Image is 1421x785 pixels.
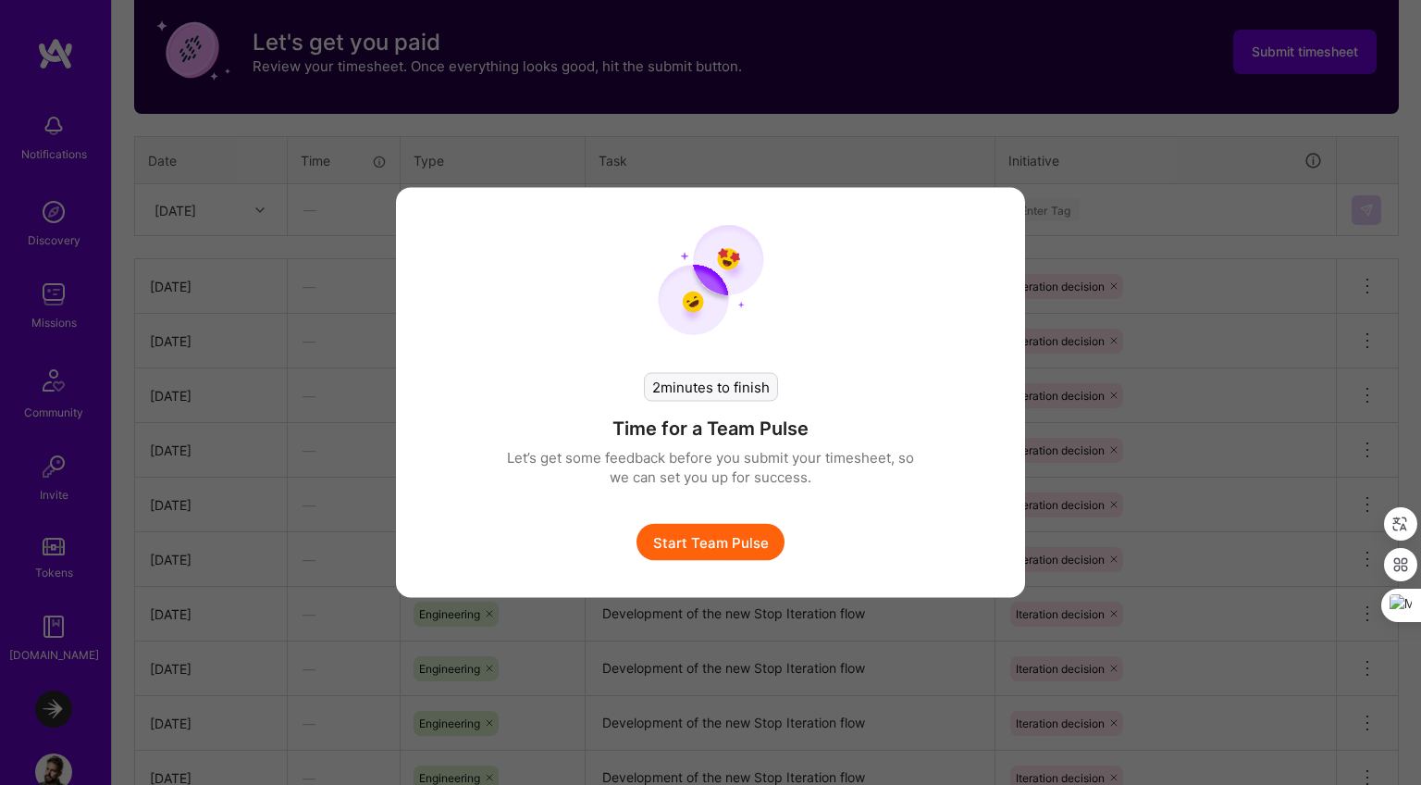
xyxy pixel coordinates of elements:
[636,524,785,561] button: Start Team Pulse
[507,448,914,487] p: Let’s get some feedback before you submit your timesheet, so we can set you up for success.
[644,373,778,402] div: 2 minutes to finish
[612,417,809,441] h4: Time for a Team Pulse
[658,225,764,336] img: team pulse start
[396,188,1025,598] div: modal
